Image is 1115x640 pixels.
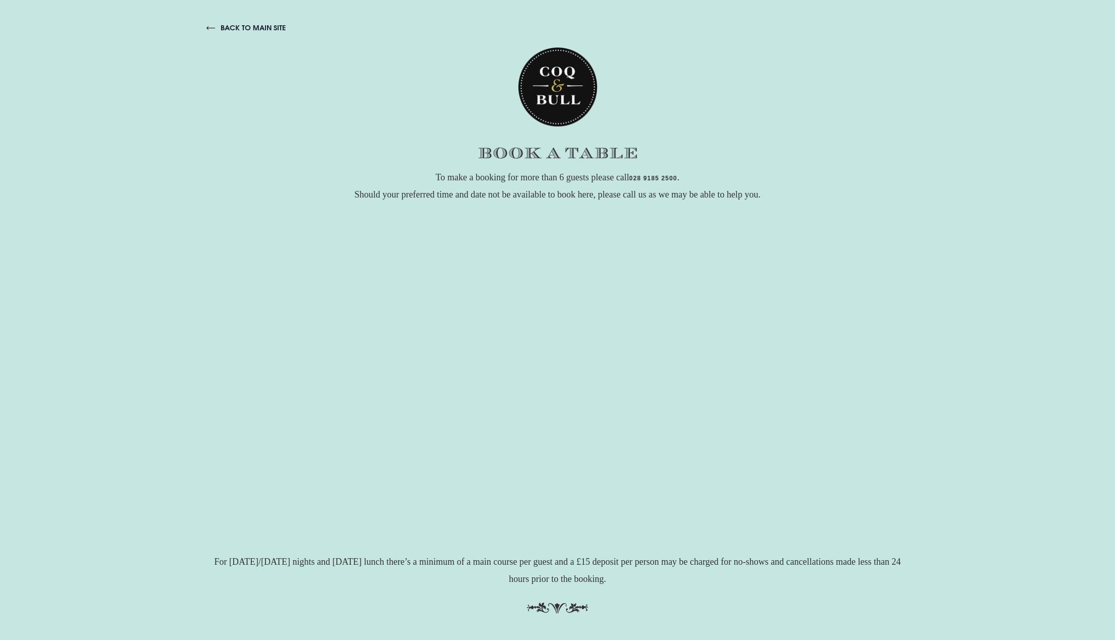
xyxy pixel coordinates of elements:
p: For [DATE]/[DATE] nights and [DATE] lunch there’s a minimum of a main course per guest and a £15 ... [204,553,911,587]
img: Book a table [478,147,637,159]
a: 028 9185 2500 [629,175,677,183]
a: back to main site [206,23,286,32]
img: Coq & Bull [518,47,597,127]
p: To make a booking for more than 6 guests please call . Should your preferred time and date not be... [204,169,911,203]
